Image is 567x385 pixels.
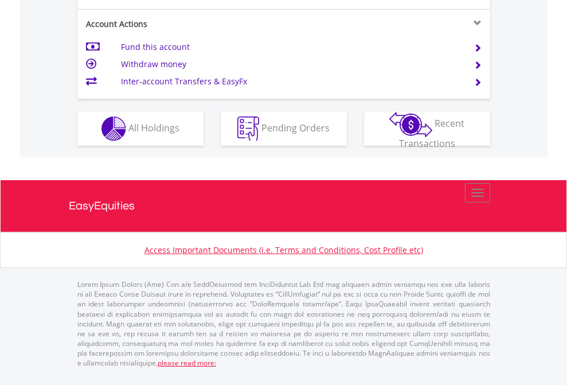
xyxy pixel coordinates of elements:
[121,56,460,73] td: Withdraw money
[77,111,204,146] button: All Holdings
[364,111,490,146] button: Recent Transactions
[121,73,460,90] td: Inter-account Transfers & EasyFx
[144,244,423,255] a: Access Important Documents (i.e. Terms and Conditions, Cost Profile etc)
[389,112,432,137] img: transactions-zar-wht.png
[237,116,259,141] img: pending_instructions-wht.png
[77,279,490,368] p: Lorem Ipsum Dolors (Ame) Con a/e SeddOeiusmod tem InciDiduntut Lab Etd mag aliquaen admin veniamq...
[261,121,330,134] span: Pending Orders
[121,38,460,56] td: Fund this account
[77,18,284,30] div: Account Actions
[69,180,499,232] a: EasyEquities
[128,121,179,134] span: All Holdings
[221,111,347,146] button: Pending Orders
[101,116,126,141] img: holdings-wht.png
[158,358,216,368] a: please read more:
